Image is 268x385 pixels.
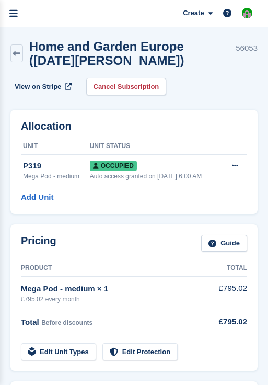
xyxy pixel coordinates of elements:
[23,172,90,181] div: Mega Pod - medium
[213,277,247,310] td: £795.02
[21,260,213,277] th: Product
[21,235,56,252] h2: Pricing
[213,260,247,277] th: Total
[213,316,247,328] div: £795.02
[90,172,222,181] div: Auto access granted on [DATE] 6:00 AM
[21,120,247,132] h2: Allocation
[201,235,247,252] a: Guide
[15,82,61,92] span: View on Stripe
[21,138,90,155] th: Unit
[90,138,222,155] th: Unit Status
[242,8,252,18] img: Paula Harris
[21,343,96,360] a: Edit Unit Types
[10,78,74,95] a: View on Stripe
[29,39,232,67] h2: Home and Garden Europe ([DATE][PERSON_NAME])
[21,283,213,295] div: Mega Pod - medium × 1
[86,78,167,95] a: Cancel Subscription
[102,343,178,360] a: Edit Protection
[21,318,39,326] span: Total
[41,319,92,326] span: Before discounts
[21,295,213,304] div: £795.02 every month
[236,42,258,54] div: 56053
[183,8,204,18] span: Create
[23,160,90,172] div: P319
[21,191,53,203] a: Add Unit
[90,161,137,171] span: Occupied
